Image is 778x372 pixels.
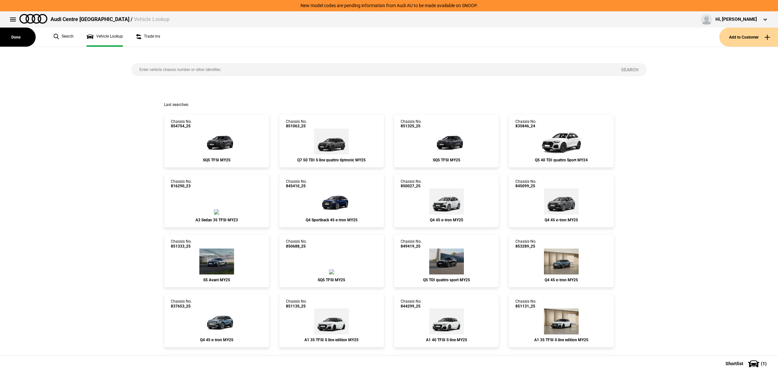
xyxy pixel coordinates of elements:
[725,361,743,366] span: Shortlist
[53,28,74,47] a: Search
[401,244,422,249] span: 849419_25
[515,278,607,282] div: Q4 45 e-tron MY25
[515,119,536,129] div: Chassis No.
[401,124,422,128] span: 851325_25
[515,239,536,249] div: Chassis No.
[19,14,47,24] img: audi.png
[171,244,192,249] span: 851333_25
[199,249,234,274] img: Audi_FU5S5Y_25S_GX_H3H3_PAH_9VS_WA2_PQ7_PYH_PWO_3FP_F19_(Nadin:_3FP_9VS_C88_F19_PAH_PQ7_PWO_PYH_S...
[197,129,236,155] img: Audi_GUBS5Y_25S_OR_6Y6Y_PAH_WA2_6FJ_PQ7_53A_PYH_PWV_(Nadin:_53A_6FJ_C57_PAH_PQ7_PWV_PYH_WA2)_ext.png
[214,209,219,215] img: Audi_8YSAZG_23_AC_H1H1_MP_PAQ_PIA_V98_WA7_(Nadin:_4L6_6XI_C38_PAQ_PIA_V98_WA7)_ext.png
[171,158,262,162] div: SQ5 TFSI MY25
[515,304,536,308] span: 851131_25
[51,16,170,23] div: Audi Centre [GEOGRAPHIC_DATA] /
[401,278,492,282] div: Q5 TDI quattro sport MY25
[171,184,192,188] span: 816290_23
[286,299,307,308] div: Chassis No.
[171,338,262,342] div: Q4 45 e-tron MY25
[286,278,377,282] div: SQ5 TFSI MY25
[515,338,607,342] div: A1 35 TFSI S line edition MY25
[197,308,236,334] img: Audi_F4BA53_25_EI_5Y5Y_WA7_WA2_FB5_PWK_2FS_55K_PY5_PYY_QQ9_(Nadin:_2FS_55K_C15_FB5_PWK_PY5_PYY_QQ...
[401,179,422,189] div: Chassis No.
[613,63,647,76] button: Search
[544,308,579,334] img: Audi_GBACHG_25_ZV_2Y0E_PS1_WA9_WBX_6H4_PX2_2Z7_6FB_C5Q_N2T_(Nadin:_2Z7_6FB_6H4_C43_C5Q_N2T_PS1_PX...
[429,249,464,274] img: Audi_GUBAUY_25S_GX_0E0E_WA9_PAH_WA7_5MB_6FJ_PQ7_WXC_PWL_PYH_F80_H65_(Nadin:_5MB_6FJ_C56_F80_H65_P...
[286,304,307,308] span: 851135_25
[544,189,579,215] img: Audi_F4BA53_25_AO_C2C2_4ZD_WA7_3S2_PY5_PYY_(Nadin:_3S2_4ZD_6FJ_C18_PY5_PYY_S7E_WA7)_ext.png
[429,189,464,215] img: Audi_F4BA53_25_AO_2Y2Y_3FU_4ZD_WA7_3S2_PY5_PYY_(Nadin:_3FU_3S2_4ZD_6FJ_C18_PY5_PYY_S7E_WA7)_ext.png
[401,158,492,162] div: SQ5 TFSI MY25
[286,158,377,162] div: Q7 50 TDI S line quattro tiptronic MY25
[171,299,192,308] div: Chassis No.
[171,278,262,282] div: S5 Avant MY25
[515,218,607,222] div: Q4 45 e-tron MY25
[401,338,492,342] div: A1 40 TFSI S line MY25
[314,308,349,334] img: Audi_GBACHG_25_ZV_2Y0E_PS1_WA9_6H4_PX2_2Z7_6FB_C5Q_N2T_(Nadin:_2Z7_6FB_6H4_C43_C5Q_N2T_PS1_PX2_WA...
[429,308,464,334] img: Audi_GBACFG_25_ZV_2Y0E_4ZD_6H4_CV1_6FB_(Nadin:_4ZD_6FB_6H4_C43_CV1)_ext.png
[171,179,192,189] div: Chassis No.
[136,28,160,47] a: Trade ins
[401,119,422,129] div: Chassis No.
[286,124,307,128] span: 851063_25
[171,218,262,222] div: A3 Sedan 35 TFSI MY23
[538,129,584,155] img: Audi_FYGBUY_24S_EL_Z9Z9_4ZD_54U_(Nadin:_3FU_3S2_4ZD_54U_5MF_6FJ_6NQ_9VD_C50_PCF_PV3_WA9)_ext.png
[286,244,307,249] span: 850688_25
[515,158,607,162] div: Q5 40 TDI quattro Sport MY24
[134,16,170,22] span: Vehicle Lookup
[286,218,377,222] div: Q4 Sportback 45 e-tron MY25
[171,304,192,308] span: 837653_25
[515,184,536,188] span: 845099_25
[719,28,778,47] button: Add to Customer
[286,338,377,342] div: A1 35 TFSI S line edition MY25
[171,124,192,128] span: 854754_25
[87,28,123,47] a: Vehicle Lookup
[515,124,536,128] span: 835846_24
[286,184,307,188] span: 845410_25
[761,361,767,366] span: ( 1 )
[286,179,307,189] div: Chassis No.
[329,269,334,274] img: Audi_GUBS5Y_25S_GX_6Y6Y_PAH_5MK_WA2_6FJ_53A_PYH_PWO_2MB_(Nadin:_2MB_53A_5MK_6FJ_C56_PAH_PWO_PYH_W...
[515,299,536,308] div: Chassis No.
[716,355,778,372] button: Shortlist(1)
[171,239,192,249] div: Chassis No.
[314,129,349,155] img: Audi_4MQCN2_25_EI_6Y6Y_PAH_WC7_54K_(Nadin:_54K_C95_PAH_WC7)_ext.png
[715,16,757,23] div: Hi, [PERSON_NAME]
[131,63,613,76] input: Enter vehicle chassis number or other identifier.
[401,239,422,249] div: Chassis No.
[171,119,192,129] div: Chassis No.
[312,189,351,215] img: Audi_F4NA53_25_AO_2D2D_3FU_4ZD_WA7_WA2_6FJ_PY5_PYY_QQ9_55K_(Nadin:_3FU_4ZD_55K_6FJ_C19_PY5_PYY_QQ...
[515,244,536,249] span: 853289_25
[401,304,422,308] span: 844299_25
[286,239,307,249] div: Chassis No.
[515,179,536,189] div: Chassis No.
[544,249,579,274] img: Audi_F4BA53_25_EI_5Y5Y_3FU_WA2_WA7_PWK_FB5_2FS_55K_PY5_PYY_QQ9_(Nadin:_2FS_3FU_55K_C19_FB5_PWK_PY...
[401,299,422,308] div: Chassis No.
[401,184,422,188] span: 850027_25
[427,129,466,155] img: Audi_GUBS5Y_25S_GX_N7N7_PAH_5MK_WA2_6FJ_53A_PYH_PWO_Y4T_(Nadin:_53A_5MK_6FJ_C56_PAH_PWO_PYH_WA2_Y...
[164,102,189,107] span: Last searches:
[401,218,492,222] div: Q4 45 e-tron MY25
[286,119,307,129] div: Chassis No.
